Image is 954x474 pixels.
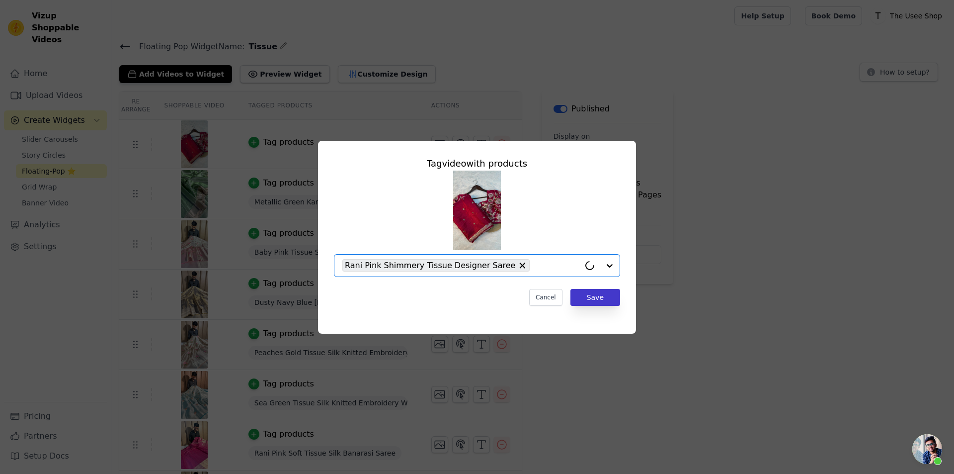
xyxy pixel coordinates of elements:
button: Cancel [529,289,562,306]
button: Save [570,289,620,306]
div: Tag video with products [334,157,620,171]
a: Open chat [912,434,942,464]
span: Rani Pink Shimmery Tissue Designer Saree [345,259,515,272]
img: reel-preview-usee-shop-app.myshopify.com-3713209099762202193_8704832998.jpeg [453,171,501,250]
